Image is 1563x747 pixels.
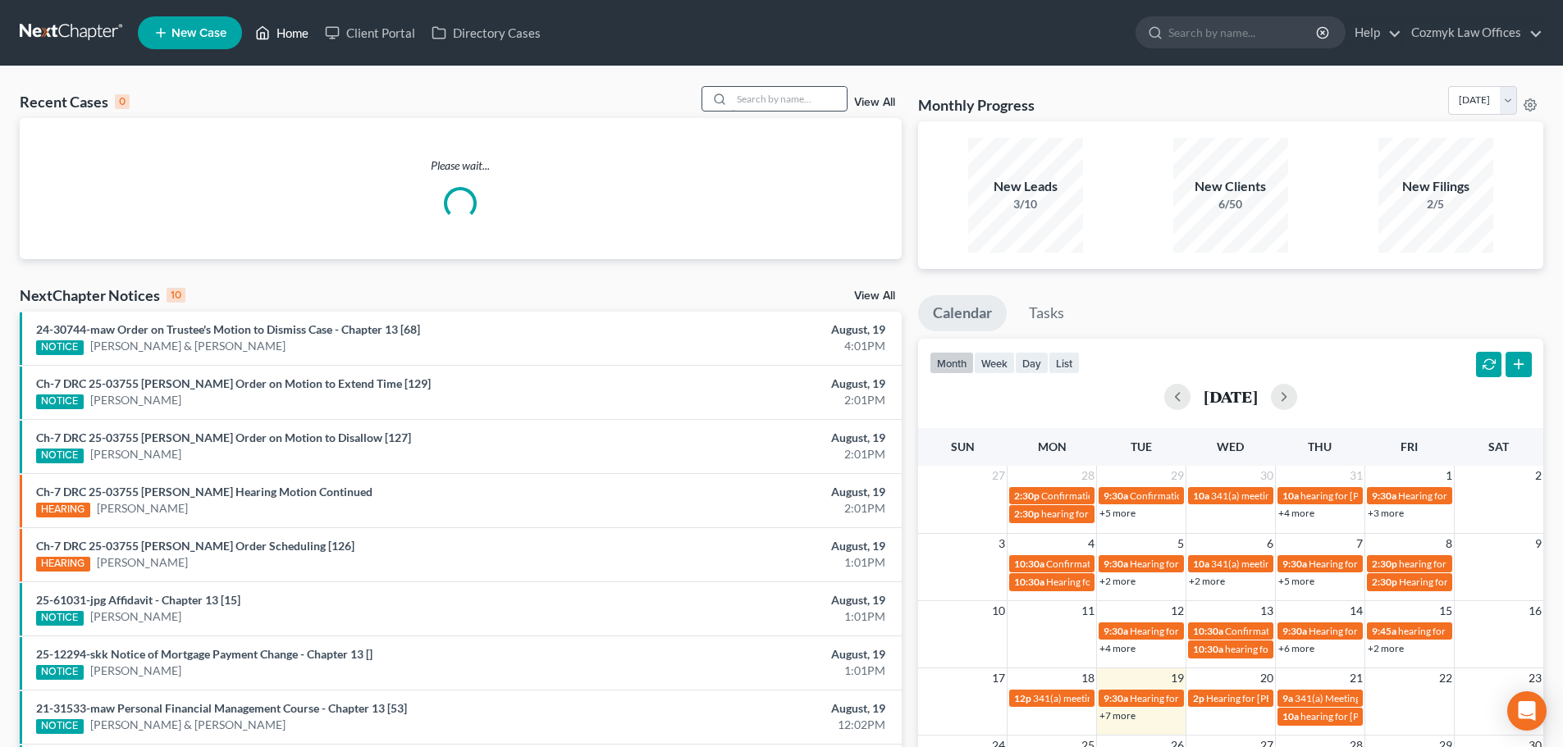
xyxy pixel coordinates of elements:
span: 1 [1444,466,1454,485]
span: hearing for [PERSON_NAME] [1300,490,1427,502]
span: 13 [1259,601,1275,621]
a: [PERSON_NAME] & [PERSON_NAME] [90,717,286,733]
input: Search by name... [732,87,847,111]
div: 10 [167,288,185,303]
a: Ch-7 DRC 25-03755 [PERSON_NAME] Order Scheduling [126] [36,539,354,553]
span: 3 [997,534,1007,553]
span: Wed [1217,440,1244,453]
a: Home [247,18,317,48]
span: Hearing for [PERSON_NAME] [1130,625,1258,637]
a: +2 more [1099,575,1136,587]
div: New Filings [1378,177,1493,196]
a: [PERSON_NAME] [90,663,181,679]
a: [PERSON_NAME] [97,554,188,571]
span: 10a [1282,710,1299,722]
span: Hearing for [PERSON_NAME] [1206,692,1334,704]
a: [PERSON_NAME] [90,446,181,462]
div: August, 19 [613,430,885,446]
span: 29 [1169,466,1186,485]
span: 23 [1527,668,1543,688]
div: NOTICE [36,394,84,409]
span: 9:30a [1282,558,1307,570]
a: +2 more [1368,642,1404,654]
button: list [1049,352,1080,374]
span: Hearing for [PERSON_NAME] [1130,558,1258,570]
span: 9 [1533,534,1543,553]
div: 2:01PM [613,392,885,408]
div: New Leads [968,177,1083,196]
a: 25-61031-jpg Affidavit - Chapter 13 [15] [36,593,240,607]
a: +6 more [1278,642,1314,654]
span: Confirmation Hearing for [PERSON_NAME] [1130,490,1318,502]
span: 28 [1080,466,1096,485]
span: 2p [1193,692,1204,704]
div: 1:01PM [613,608,885,625]
span: 10:30a [1193,643,1223,655]
span: hearing for [PERSON_NAME] [1041,508,1168,520]
span: 9:30a [1104,692,1128,704]
span: 11 [1080,601,1096,621]
h3: Monthly Progress [918,95,1035,115]
div: NOTICE [36,719,84,734]
a: 24-30744-maw Order on Trustee's Motion to Dismiss Case - Chapter 13 [68] [36,322,420,336]
div: NOTICE [36,611,84,626]
span: 2:30p [1372,576,1397,588]
span: 17 [990,668,1007,688]
span: 15 [1437,601,1454,621]
a: Tasks [1014,295,1079,331]
span: 9:30a [1104,558,1128,570]
a: View All [854,290,895,302]
span: 10 [990,601,1007,621]
a: 21-31533-maw Personal Financial Management Course - Chapter 13 [53] [36,701,407,715]
h2: [DATE] [1204,388,1258,405]
a: Ch-7 DRC 25-03755 [PERSON_NAME] Order on Motion to Disallow [127] [36,430,411,444]
span: 12p [1014,692,1031,704]
span: 16 [1527,601,1543,621]
span: 10a [1193,558,1209,570]
span: 9:30a [1282,625,1307,637]
a: +4 more [1278,507,1314,519]
span: 14 [1348,601,1364,621]
div: 1:01PM [613,663,885,679]
span: 10a [1282,490,1299,502]
span: 2:30p [1372,558,1397,570]
span: Sun [951,440,975,453]
span: 27 [990,466,1007,485]
span: 7 [1355,534,1364,553]
div: August, 19 [613,700,885,717]
span: Hearing for [PERSON_NAME] [1399,576,1527,588]
div: 3/10 [968,196,1083,212]
span: 20 [1259,668,1275,688]
span: 10:30a [1014,558,1044,570]
div: 4:01PM [613,338,885,354]
span: 9a [1282,692,1293,704]
span: hearing for [PERSON_NAME] [1399,558,1525,570]
a: +2 more [1189,575,1225,587]
div: NOTICE [36,449,84,463]
span: 31 [1348,466,1364,485]
span: 30 [1259,466,1275,485]
div: August, 19 [613,646,885,663]
span: 12 [1169,601,1186,621]
div: August, 19 [613,538,885,554]
button: week [974,352,1015,374]
div: 12:02PM [613,717,885,733]
span: Confirmation Hearing for [PERSON_NAME] [1225,625,1413,637]
button: month [930,352,974,374]
div: August, 19 [613,592,885,608]
a: Client Portal [317,18,423,48]
a: Ch-7 DRC 25-03755 [PERSON_NAME] Hearing Motion Continued [36,485,372,499]
span: 9:30a [1104,625,1128,637]
span: hearing for [PERSON_NAME] [1398,625,1524,637]
span: 8 [1444,534,1454,553]
div: August, 19 [613,484,885,500]
div: HEARING [36,557,90,572]
a: [PERSON_NAME] [90,608,181,625]
a: Ch-7 DRC 25-03755 [PERSON_NAME] Order on Motion to Extend Time [129] [36,376,431,390]
div: 2/5 [1378,196,1493,212]
button: day [1015,352,1049,374]
a: Calendar [918,295,1007,331]
span: 9:30a [1104,490,1128,502]
span: Thu [1308,440,1332,453]
div: Open Intercom Messenger [1507,691,1547,731]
